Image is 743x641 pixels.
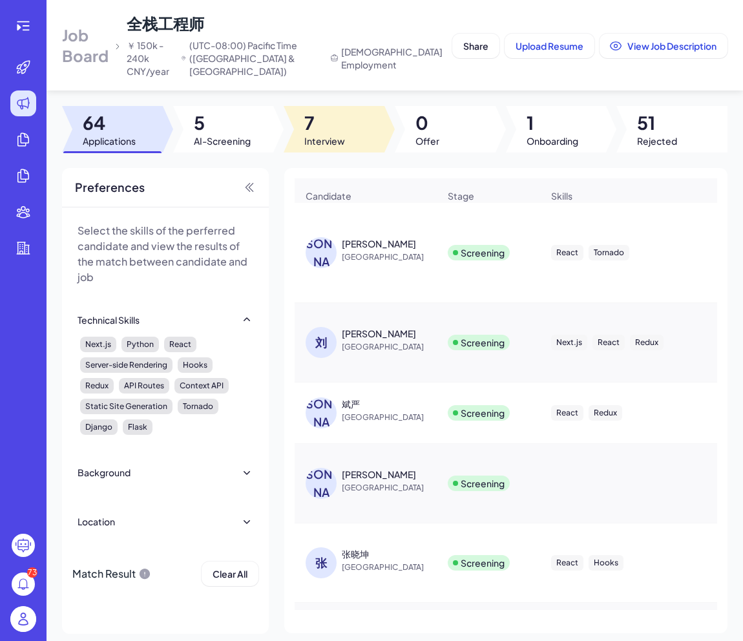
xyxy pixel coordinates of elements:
div: Next.js [551,335,587,350]
span: 5 [194,111,251,134]
div: API Routes [119,378,169,394]
div: Screening [461,556,505,569]
span: Upload Resume [516,40,583,52]
span: [GEOGRAPHIC_DATA] [342,561,439,574]
button: View Job Description [600,34,727,58]
div: Hooks [178,357,213,373]
div: Tornado [178,399,218,414]
button: Share [452,34,499,58]
div: 斌严 [342,397,360,410]
span: 0 [415,111,439,134]
span: Rejected [637,134,677,147]
div: Flask [123,419,152,435]
span: View Job Description [627,40,717,52]
div: 刘昕 [342,327,416,340]
button: Upload Resume [505,34,594,58]
div: Context API [174,378,229,394]
span: AI-Screening [194,134,251,147]
div: Static Site Generation [80,399,173,414]
div: Screening [461,336,505,349]
div: 栾喜员 [342,468,416,481]
div: Screening [461,246,505,259]
div: Next.js [80,337,116,352]
span: Offer [415,134,439,147]
div: Django [80,419,118,435]
span: [DEMOGRAPHIC_DATA] Employment [341,45,447,71]
div: React [164,337,196,352]
span: Onboarding [527,134,578,147]
span: Applications [83,134,136,147]
span: Skills [551,189,572,202]
div: Redux [589,405,622,421]
div: Redux [80,378,114,394]
div: Match Result [72,562,151,586]
div: Technical Skills [78,313,140,326]
span: (UTC-08:00) Pacific Time ([GEOGRAPHIC_DATA] & [GEOGRAPHIC_DATA]) [189,39,320,78]
div: React [551,555,583,571]
div: [PERSON_NAME] [306,468,337,499]
div: [PERSON_NAME] [306,237,337,268]
div: Redux [630,335,664,350]
div: 张晓坤 [342,547,369,560]
span: Job Board [62,25,109,66]
span: [GEOGRAPHIC_DATA] [342,411,439,424]
span: [GEOGRAPHIC_DATA] [342,251,439,264]
div: 刘 [306,327,337,358]
span: 64 [83,111,136,134]
div: [PERSON_NAME] [306,397,337,428]
div: Screening [461,477,505,490]
div: Tornado [589,245,629,260]
div: Background [78,466,131,479]
span: 7 [304,111,345,134]
span: Preferences [75,178,145,196]
div: 张 [306,547,337,578]
span: 51 [637,111,677,134]
div: Server-side Rendering [80,357,173,373]
span: Interview [304,134,345,147]
button: Clear All [202,562,258,586]
div: Python [121,337,159,352]
span: Share [463,40,488,52]
span: [GEOGRAPHIC_DATA] [342,481,439,494]
div: React [551,245,583,260]
span: 全栈工程师 [127,14,204,33]
div: React [551,405,583,421]
div: 杨晨 [342,237,416,250]
img: user_logo.png [10,606,36,632]
span: Stage [448,189,474,202]
span: Candidate [306,189,351,202]
div: React [592,335,625,350]
span: ￥ 150k - 240k CNY/year [127,39,171,78]
span: [GEOGRAPHIC_DATA] [342,341,439,353]
span: 1 [527,111,578,134]
p: Select the skills of the perferred candidate and view the results of the match between candidate ... [78,223,253,285]
div: Location [78,515,115,528]
div: 73 [27,567,37,578]
div: Hooks [589,555,623,571]
div: Screening [461,406,505,419]
span: Clear All [213,568,247,580]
